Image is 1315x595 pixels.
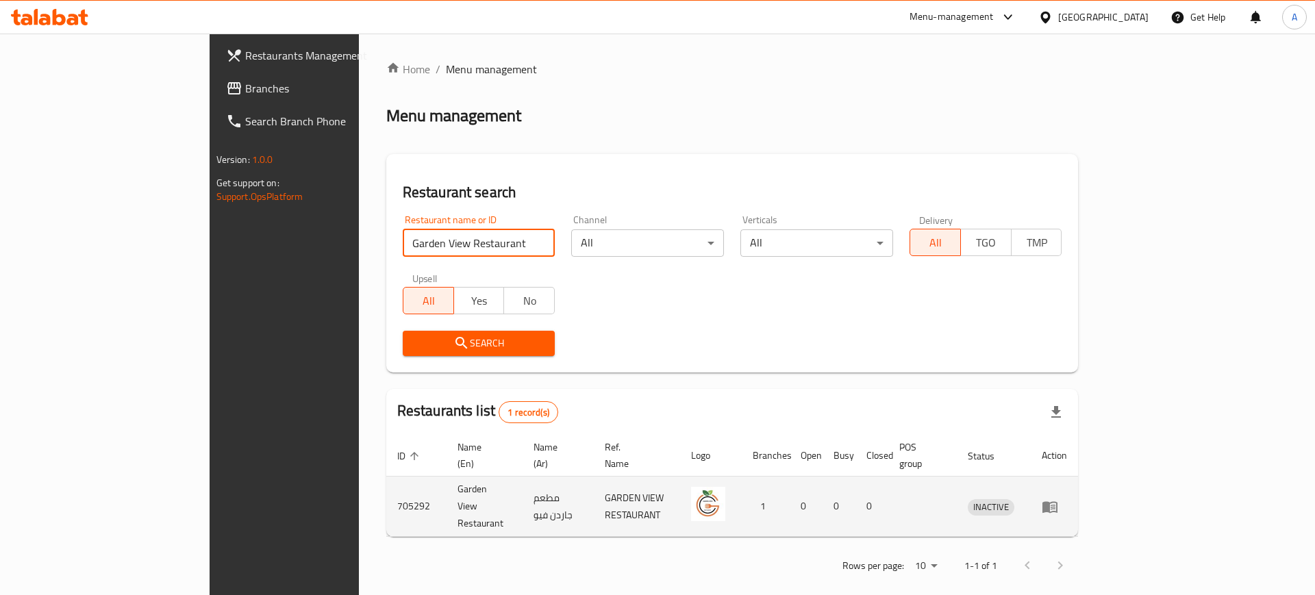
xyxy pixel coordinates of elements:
[215,105,429,138] a: Search Branch Phone
[403,182,1062,203] h2: Restaurant search
[460,291,499,311] span: Yes
[680,435,742,477] th: Logo
[968,448,1012,464] span: Status
[1031,435,1078,477] th: Action
[823,477,855,537] td: 0
[964,557,997,574] p: 1-1 of 1
[742,435,790,477] th: Branches
[215,72,429,105] a: Branches
[403,331,555,356] button: Search
[523,477,593,537] td: مطعم جاردن فيو
[216,151,250,168] span: Version:
[386,435,1079,537] table: enhanced table
[605,439,664,472] span: Ref. Name
[397,448,423,464] span: ID
[510,291,549,311] span: No
[910,556,942,577] div: Rows per page:
[916,233,955,253] span: All
[571,229,724,257] div: All
[855,477,888,537] td: 0
[919,215,953,225] label: Delivery
[594,477,680,537] td: GARDEN VIEW RESTAURANT
[386,105,521,127] h2: Menu management
[386,61,1079,77] nav: breadcrumb
[397,401,558,423] h2: Restaurants list
[968,499,1014,515] span: INACTIVE
[1011,229,1062,256] button: TMP
[436,61,440,77] li: /
[740,229,893,257] div: All
[910,9,994,25] div: Menu-management
[215,39,429,72] a: Restaurants Management
[252,151,273,168] span: 1.0.0
[534,439,577,472] span: Name (Ar)
[414,335,544,352] span: Search
[403,287,454,314] button: All
[409,291,449,311] span: All
[453,287,505,314] button: Yes
[1058,10,1149,25] div: [GEOGRAPHIC_DATA]
[691,487,725,521] img: Garden View Restaurant
[966,233,1006,253] span: TGO
[842,557,904,574] p: Rows per page:
[245,113,418,129] span: Search Branch Phone
[499,406,558,419] span: 1 record(s)
[446,61,537,77] span: Menu management
[790,435,823,477] th: Open
[790,477,823,537] td: 0
[968,499,1014,516] div: INACTIVE
[447,477,523,537] td: Garden View Restaurant
[412,273,438,283] label: Upsell
[855,435,888,477] th: Closed
[503,287,555,314] button: No
[499,401,558,423] div: Total records count
[216,188,303,205] a: Support.OpsPlatform
[742,477,790,537] td: 1
[403,229,555,257] input: Search for restaurant name or ID..
[216,174,279,192] span: Get support on:
[458,439,507,472] span: Name (En)
[1292,10,1297,25] span: A
[245,47,418,64] span: Restaurants Management
[960,229,1012,256] button: TGO
[823,435,855,477] th: Busy
[1040,396,1073,429] div: Export file
[1017,233,1057,253] span: TMP
[899,439,941,472] span: POS group
[245,80,418,97] span: Branches
[910,229,961,256] button: All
